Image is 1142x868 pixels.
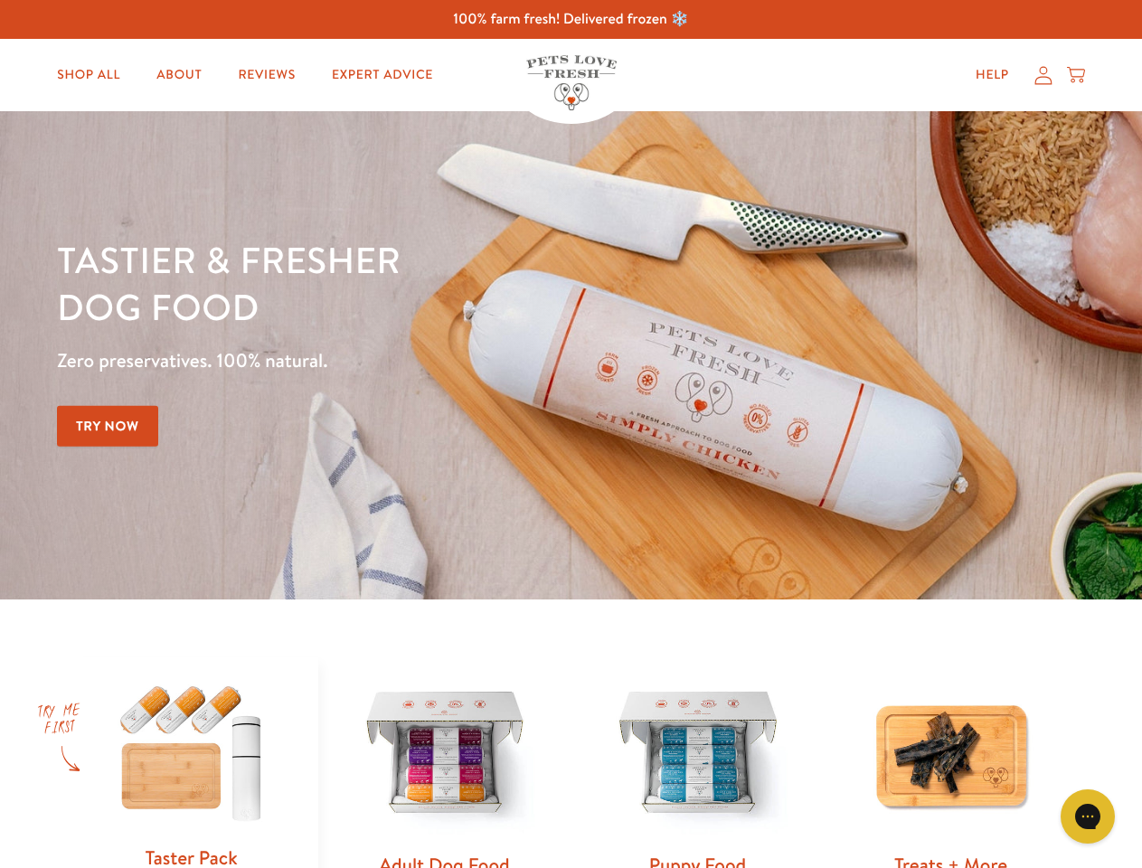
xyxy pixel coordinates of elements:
[57,236,742,330] h1: Tastier & fresher dog food
[1052,783,1124,850] iframe: Gorgias live chat messenger
[961,57,1024,93] a: Help
[57,406,158,447] a: Try Now
[57,344,742,377] p: Zero preservatives. 100% natural.
[526,55,617,110] img: Pets Love Fresh
[142,57,216,93] a: About
[223,57,309,93] a: Reviews
[42,57,135,93] a: Shop All
[317,57,448,93] a: Expert Advice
